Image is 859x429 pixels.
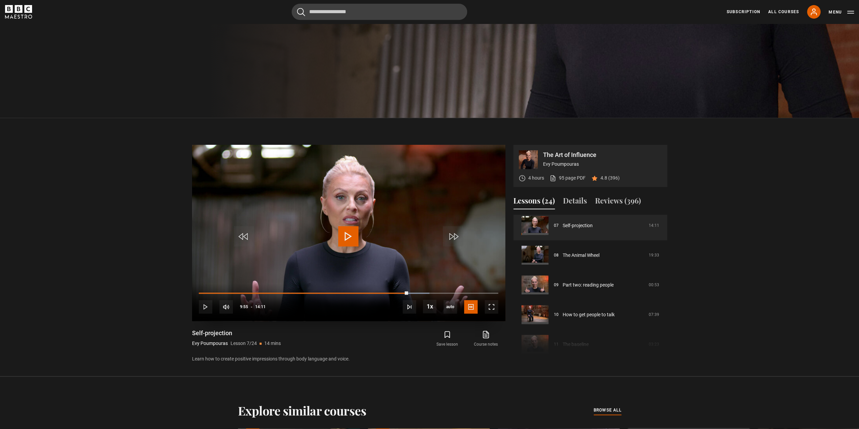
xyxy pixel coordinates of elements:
button: Play [199,300,212,314]
a: browse all [594,407,621,414]
button: Captions [464,300,478,314]
a: All Courses [768,9,799,15]
h2: Explore similar courses [238,403,367,418]
button: Fullscreen [485,300,498,314]
div: Progress Bar [199,293,498,294]
video-js: Video Player [192,145,505,321]
button: Reviews (396) [595,195,641,209]
p: The Art of Influence [543,152,662,158]
div: Current quality: 720p [444,300,457,314]
a: 95 page PDF [549,175,586,182]
button: Next Lesson [403,300,416,314]
span: 14:11 [255,301,266,313]
button: Save lesson [428,329,466,349]
button: Submit the search query [297,8,305,16]
button: Playback Rate [423,300,436,313]
svg: BBC Maestro [5,5,32,19]
button: Toggle navigation [829,9,854,16]
p: 4 hours [528,175,544,182]
a: Self-projection [563,222,593,229]
span: 9:55 [240,301,248,313]
p: Lesson 7/24 [231,340,257,347]
a: Subscription [727,9,760,15]
button: Lessons (24) [513,195,555,209]
span: - [251,304,252,309]
h1: Self-projection [192,329,281,337]
span: browse all [594,407,621,413]
p: 4.8 (396) [600,175,620,182]
button: Details [563,195,587,209]
p: Evy Poumpouras [192,340,228,347]
a: Course notes [466,329,505,349]
a: Part two: reading people [563,281,614,289]
button: Mute [219,300,233,314]
a: The Animal Wheel [563,252,599,259]
a: How to get people to talk [563,311,615,318]
input: Search [292,4,467,20]
p: 14 mins [264,340,281,347]
p: Evy Poumpouras [543,161,662,168]
p: Learn how to create positive impressions through body language and voice. [192,355,505,363]
span: auto [444,300,457,314]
